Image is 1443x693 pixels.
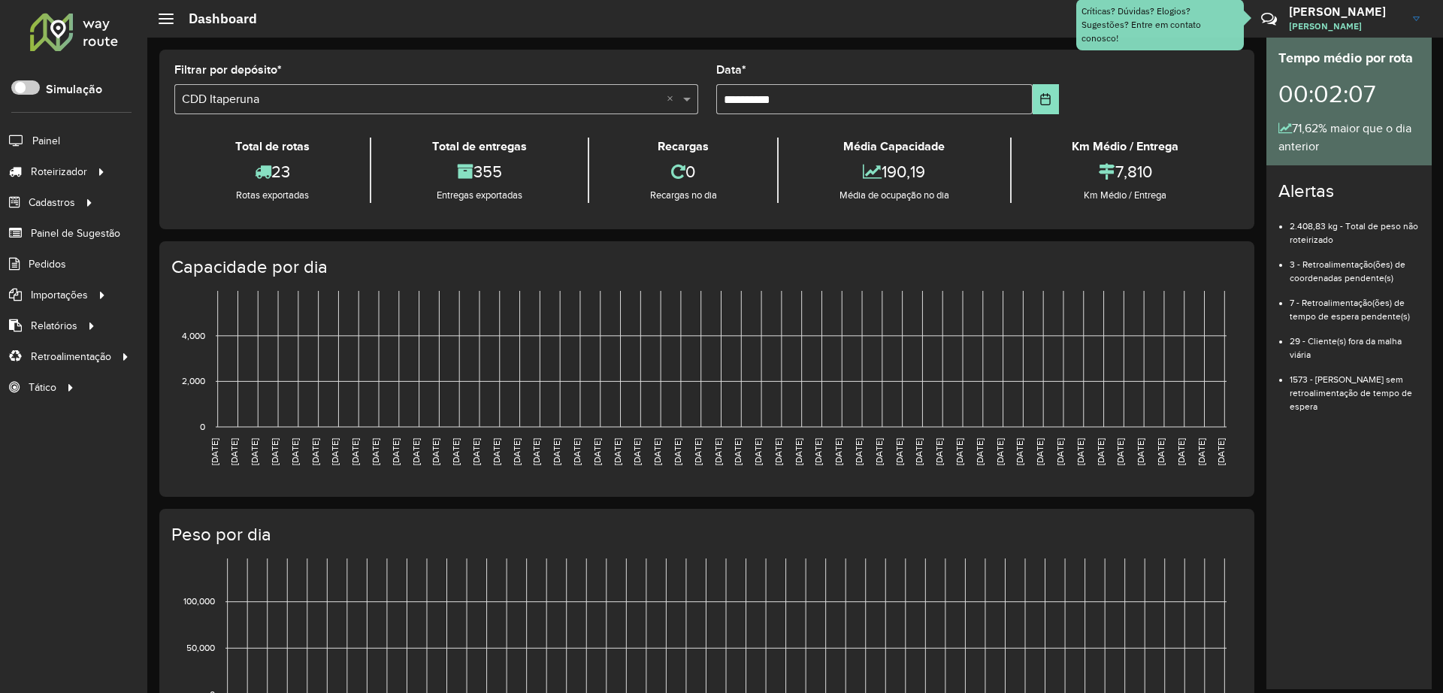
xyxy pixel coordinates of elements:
[716,61,746,79] label: Data
[29,195,75,210] span: Cadastros
[1115,438,1125,465] text: [DATE]
[1278,68,1420,120] div: 00:02:07
[833,438,843,465] text: [DATE]
[178,156,366,188] div: 23
[31,349,111,365] span: Retroalimentação
[854,438,864,465] text: [DATE]
[667,90,679,108] span: Clear all
[1290,323,1420,362] li: 29 - Cliente(s) fora da malha viária
[182,377,205,386] text: 2,000
[1033,84,1059,114] button: Choose Date
[391,438,401,465] text: [DATE]
[350,438,360,465] text: [DATE]
[250,438,259,465] text: [DATE]
[174,11,257,27] h2: Dashboard
[531,438,541,465] text: [DATE]
[171,256,1239,278] h4: Capacidade por dia
[1176,438,1186,465] text: [DATE]
[572,438,582,465] text: [DATE]
[1253,3,1285,35] a: Contato Rápido
[200,422,205,431] text: 0
[813,438,823,465] text: [DATE]
[270,438,280,465] text: [DATE]
[182,331,205,340] text: 4,000
[451,438,461,465] text: [DATE]
[652,438,662,465] text: [DATE]
[1055,438,1065,465] text: [DATE]
[29,256,66,272] span: Pedidos
[1290,208,1420,247] li: 2.408,83 kg - Total de peso não roteirizado
[178,188,366,203] div: Rotas exportadas
[592,438,602,465] text: [DATE]
[1216,438,1226,465] text: [DATE]
[934,438,944,465] text: [DATE]
[512,438,522,465] text: [DATE]
[894,438,904,465] text: [DATE]
[673,438,682,465] text: [DATE]
[1035,438,1045,465] text: [DATE]
[1136,438,1145,465] text: [DATE]
[330,438,340,465] text: [DATE]
[1278,180,1420,202] h4: Alertas
[1278,48,1420,68] div: Tempo médio por rota
[1289,5,1402,19] h3: [PERSON_NAME]
[375,156,583,188] div: 355
[632,438,642,465] text: [DATE]
[773,438,783,465] text: [DATE]
[1075,438,1085,465] text: [DATE]
[371,438,380,465] text: [DATE]
[1289,20,1402,33] span: [PERSON_NAME]
[1096,438,1106,465] text: [DATE]
[210,438,219,465] text: [DATE]
[782,138,1006,156] div: Média Capacidade
[411,438,421,465] text: [DATE]
[1196,438,1206,465] text: [DATE]
[31,164,87,180] span: Roteirizador
[1156,438,1166,465] text: [DATE]
[31,287,88,303] span: Importações
[186,643,215,652] text: 50,000
[492,438,501,465] text: [DATE]
[31,225,120,241] span: Painel de Sugestão
[183,597,215,607] text: 100,000
[713,438,723,465] text: [DATE]
[1015,188,1236,203] div: Km Médio / Entrega
[1015,438,1024,465] text: [DATE]
[1290,247,1420,285] li: 3 - Retroalimentação(ões) de coordenadas pendente(s)
[375,138,583,156] div: Total de entregas
[32,133,60,149] span: Painel
[693,438,703,465] text: [DATE]
[753,438,763,465] text: [DATE]
[733,438,743,465] text: [DATE]
[995,438,1005,465] text: [DATE]
[914,438,924,465] text: [DATE]
[1278,120,1420,156] div: 71,62% maior que o dia anterior
[29,380,56,395] span: Tático
[46,80,102,98] label: Simulação
[593,188,773,203] div: Recargas no dia
[874,438,884,465] text: [DATE]
[593,156,773,188] div: 0
[794,438,803,465] text: [DATE]
[229,438,239,465] text: [DATE]
[431,438,440,465] text: [DATE]
[178,138,366,156] div: Total de rotas
[310,438,320,465] text: [DATE]
[975,438,985,465] text: [DATE]
[1290,362,1420,413] li: 1573 - [PERSON_NAME] sem retroalimentação de tempo de espera
[174,61,282,79] label: Filtrar por depósito
[593,138,773,156] div: Recargas
[954,438,964,465] text: [DATE]
[375,188,583,203] div: Entregas exportadas
[782,156,1006,188] div: 190,19
[1015,156,1236,188] div: 7,810
[171,524,1239,546] h4: Peso por dia
[613,438,622,465] text: [DATE]
[782,188,1006,203] div: Média de ocupação no dia
[1015,138,1236,156] div: Km Médio / Entrega
[290,438,300,465] text: [DATE]
[471,438,481,465] text: [DATE]
[552,438,561,465] text: [DATE]
[31,318,77,334] span: Relatórios
[1290,285,1420,323] li: 7 - Retroalimentação(ões) de tempo de espera pendente(s)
